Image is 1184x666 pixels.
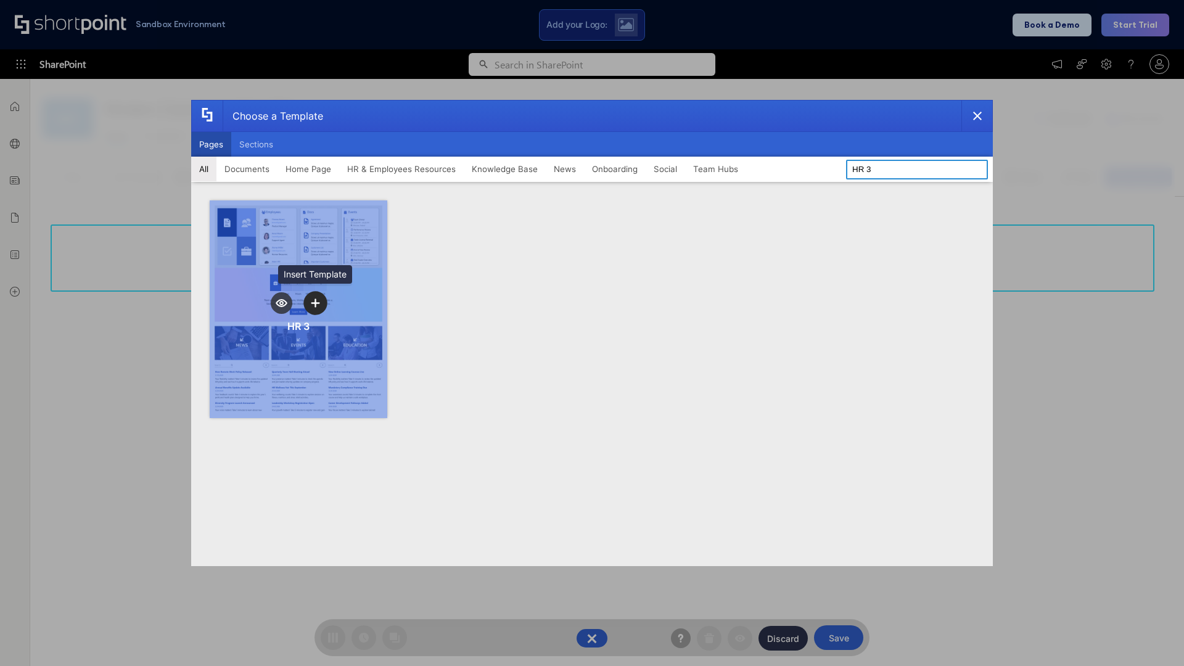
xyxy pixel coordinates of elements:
button: Team Hubs [685,157,746,181]
button: Home Page [277,157,339,181]
button: Knowledge Base [464,157,546,181]
input: Search [846,160,988,179]
div: template selector [191,100,993,566]
button: HR & Employees Resources [339,157,464,181]
button: Sections [231,132,281,157]
button: Pages [191,132,231,157]
div: HR 3 [287,320,310,332]
button: All [191,157,216,181]
button: Onboarding [584,157,646,181]
iframe: Chat Widget [1122,607,1184,666]
button: Social [646,157,685,181]
button: Documents [216,157,277,181]
div: Choose a Template [223,101,323,131]
button: News [546,157,584,181]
